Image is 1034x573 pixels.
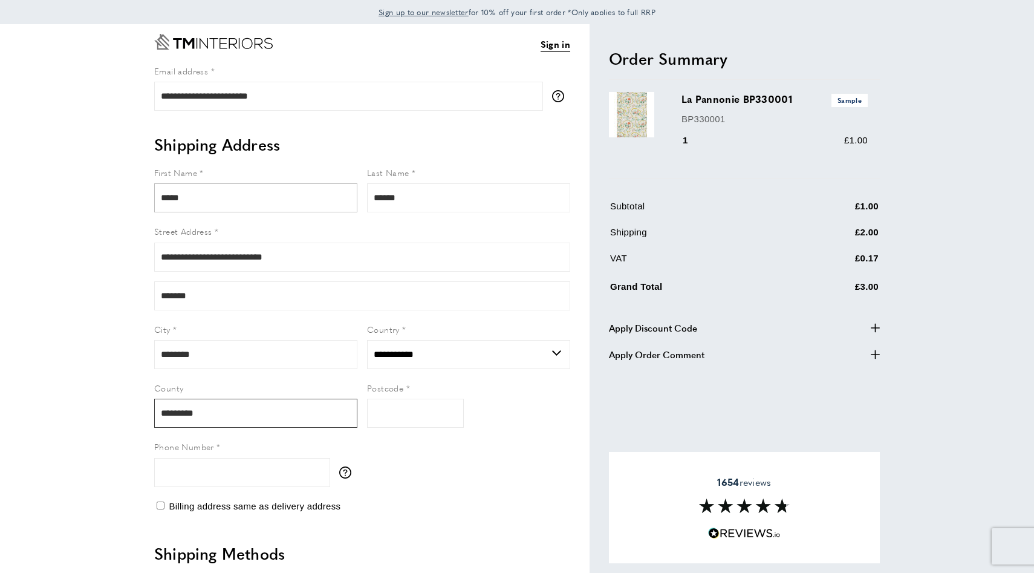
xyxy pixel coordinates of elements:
[339,467,357,479] button: More information
[681,133,705,148] div: 1
[169,501,340,511] span: Billing address same as delivery address
[154,543,570,565] h2: Shipping Methods
[552,90,570,102] button: More information
[154,166,197,178] span: First Name
[795,251,879,275] td: £0.17
[154,134,570,156] h2: Shipping Address
[367,166,409,178] span: Last Name
[717,475,739,489] strong: 1654
[681,112,868,126] p: BP330001
[154,440,214,453] span: Phone Number
[541,37,570,52] a: Sign in
[610,225,794,249] td: Shipping
[379,7,469,18] span: Sign up to our newsletter
[157,502,164,509] input: Billing address same as delivery address
[795,277,879,303] td: £3.00
[379,6,469,18] a: Sign up to our newsletter
[831,94,868,106] span: Sample
[610,277,794,303] td: Grand Total
[795,199,879,223] td: £1.00
[379,7,655,18] span: for 10% off your first order *Only applies to full RRP
[609,347,704,362] span: Apply Order Comment
[154,34,273,50] a: Go to Home page
[609,92,654,137] img: La Pannonie BP330001
[367,323,400,335] span: Country
[154,65,208,77] span: Email address
[795,225,879,249] td: £2.00
[154,382,183,394] span: County
[609,48,880,70] h2: Order Summary
[610,251,794,275] td: VAT
[154,225,212,237] span: Street Address
[717,476,771,488] span: reviews
[154,323,171,335] span: City
[681,92,868,106] h3: La Pannonie BP330001
[708,528,781,539] img: Reviews.io 5 stars
[609,321,697,335] span: Apply Discount Code
[610,199,794,223] td: Subtotal
[367,382,403,394] span: Postcode
[844,135,868,145] span: £1.00
[699,499,790,513] img: Reviews section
